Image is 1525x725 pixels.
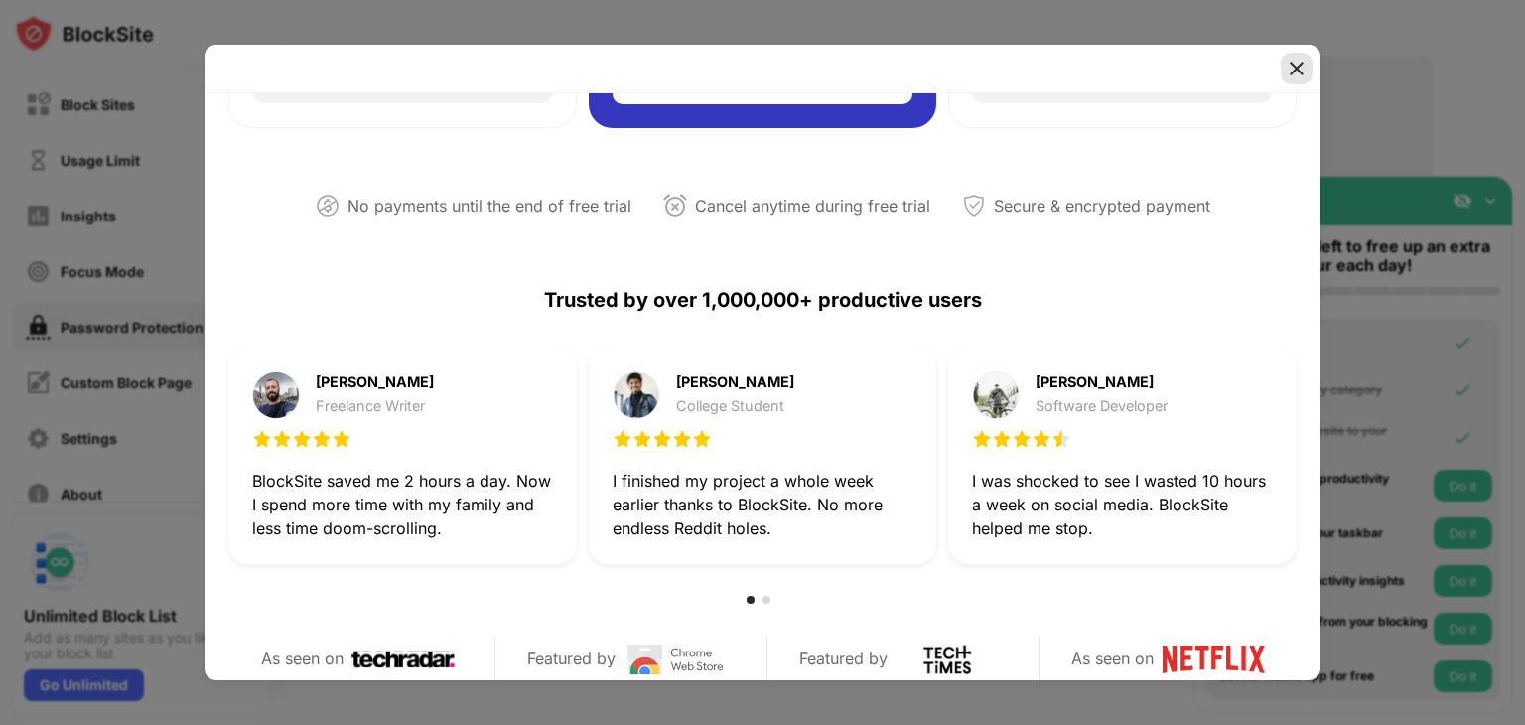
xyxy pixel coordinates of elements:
[962,194,986,217] img: secured-payment
[613,469,913,540] div: I finished my project a whole week earlier thanks to BlockSite. No more endless Reddit holes.
[613,429,632,449] img: star
[1012,429,1032,449] img: star
[1036,398,1168,414] div: Software Developer
[228,252,1297,348] div: Trusted by over 1,000,000+ productive users
[799,645,888,673] div: Featured by
[252,429,272,449] img: star
[692,429,712,449] img: star
[316,398,434,414] div: Freelance Writer
[292,429,312,449] img: star
[1162,645,1265,674] img: netflix-logo
[332,429,351,449] img: star
[994,192,1210,220] div: Secure & encrypted payment
[261,645,344,673] div: As seen on
[1051,429,1071,449] img: star
[896,645,999,674] img: tech-times
[972,429,992,449] img: star
[316,375,434,389] div: [PERSON_NAME]
[972,371,1020,419] img: testimonial-purchase-3.jpg
[992,429,1012,449] img: star
[527,645,616,673] div: Featured by
[972,469,1273,540] div: I was shocked to see I wasted 10 hours a week on social media. BlockSite helped me stop.
[676,398,794,414] div: College Student
[695,192,930,220] div: Cancel anytime during free trial
[252,469,553,540] div: BlockSite saved me 2 hours a day. Now I spend more time with my family and less time doom-scrolling.
[663,194,687,217] img: cancel-anytime
[1071,645,1154,673] div: As seen on
[1036,375,1168,389] div: [PERSON_NAME]
[632,429,652,449] img: star
[676,375,794,389] div: [PERSON_NAME]
[312,429,332,449] img: star
[252,371,300,419] img: testimonial-purchase-1.jpg
[1032,429,1051,449] img: star
[272,429,292,449] img: star
[347,192,631,220] div: No payments until the end of free trial
[672,429,692,449] img: star
[613,371,660,419] img: testimonial-purchase-2.jpg
[316,194,340,217] img: not-paying
[351,645,455,674] img: techradar
[652,429,672,449] img: star
[624,645,727,674] img: chrome-web-store-logo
